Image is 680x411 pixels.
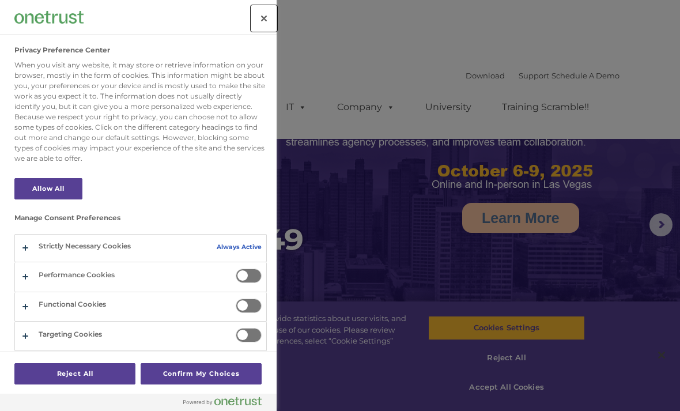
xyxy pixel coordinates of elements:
[183,397,271,411] a: Powered by OneTrust Opens in a new Tab
[14,178,82,199] button: Allow All
[183,397,262,406] img: Powered by OneTrust Opens in a new Tab
[251,6,277,31] button: Close
[14,60,267,164] div: When you visit any website, it may store or retrieve information on your browser, mostly in the f...
[14,6,84,29] div: Company Logo
[14,363,135,384] button: Reject All
[14,11,84,23] img: Company Logo
[14,46,110,54] h2: Privacy Preference Center
[14,214,267,228] h3: Manage Consent Preferences
[141,363,262,384] button: Confirm My Choices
